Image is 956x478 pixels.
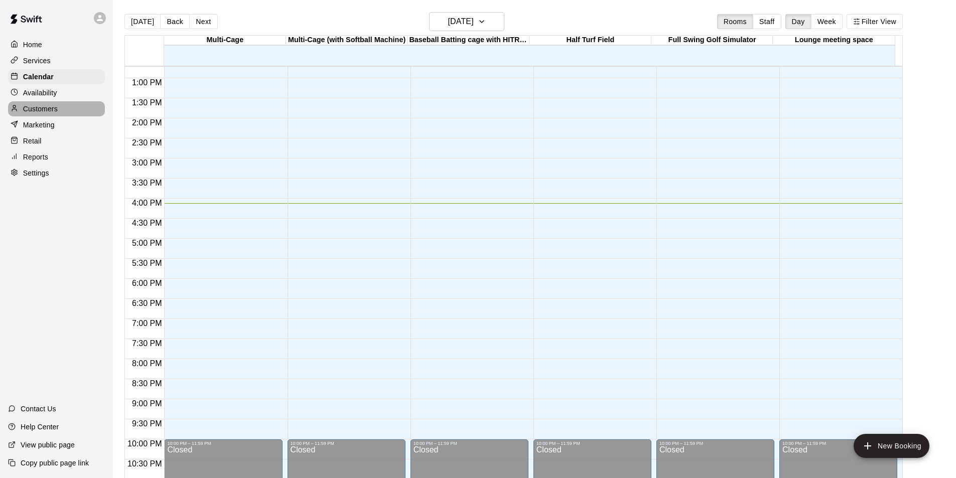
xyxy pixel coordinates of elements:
[167,441,279,446] div: 10:00 PM – 11:59 PM
[129,98,165,107] span: 1:30 PM
[129,219,165,227] span: 4:30 PM
[23,120,55,130] p: Marketing
[124,14,161,29] button: [DATE]
[129,179,165,187] span: 3:30 PM
[23,56,51,66] p: Services
[129,259,165,267] span: 5:30 PM
[291,441,402,446] div: 10:00 PM – 11:59 PM
[129,339,165,348] span: 7:30 PM
[129,199,165,207] span: 4:00 PM
[753,14,781,29] button: Staff
[8,101,105,116] a: Customers
[129,78,165,87] span: 1:00 PM
[129,118,165,127] span: 2:00 PM
[782,441,894,446] div: 10:00 PM – 11:59 PM
[125,439,164,448] span: 10:00 PM
[8,85,105,100] a: Availability
[536,441,648,446] div: 10:00 PM – 11:59 PM
[651,36,773,45] div: Full Swing Golf Simulator
[854,434,929,458] button: add
[529,36,651,45] div: Half Turf Field
[8,166,105,181] a: Settings
[23,104,58,114] p: Customers
[8,149,105,165] a: Reports
[21,422,59,432] p: Help Center
[847,14,903,29] button: Filter View
[773,36,895,45] div: Lounge meeting space
[164,36,286,45] div: Multi-Cage
[189,14,217,29] button: Next
[23,136,42,146] p: Retail
[23,168,49,178] p: Settings
[21,404,56,414] p: Contact Us
[23,40,42,50] p: Home
[785,14,811,29] button: Day
[23,88,57,98] p: Availability
[125,459,164,468] span: 10:30 PM
[129,419,165,428] span: 9:30 PM
[8,53,105,68] a: Services
[717,14,753,29] button: Rooms
[129,138,165,147] span: 2:30 PM
[129,239,165,247] span: 5:00 PM
[129,399,165,408] span: 9:00 PM
[129,379,165,388] span: 8:30 PM
[8,133,105,148] a: Retail
[129,319,165,328] span: 7:00 PM
[414,441,525,446] div: 10:00 PM – 11:59 PM
[21,440,75,450] p: View public page
[129,359,165,368] span: 8:00 PM
[8,117,105,132] a: Marketing
[8,37,105,52] a: Home
[8,69,105,84] a: Calendar
[429,12,504,31] button: [DATE]
[129,279,165,287] span: 6:00 PM
[23,72,54,82] p: Calendar
[129,158,165,167] span: 3:00 PM
[811,14,843,29] button: Week
[448,15,474,29] h6: [DATE]
[407,36,529,45] div: Baseball Batting cage with HITRAX
[160,14,190,29] button: Back
[129,299,165,307] span: 6:30 PM
[21,458,89,468] p: Copy public page link
[23,152,48,162] p: Reports
[286,36,408,45] div: Multi-Cage (with Softball Machine)
[659,441,771,446] div: 10:00 PM – 11:59 PM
